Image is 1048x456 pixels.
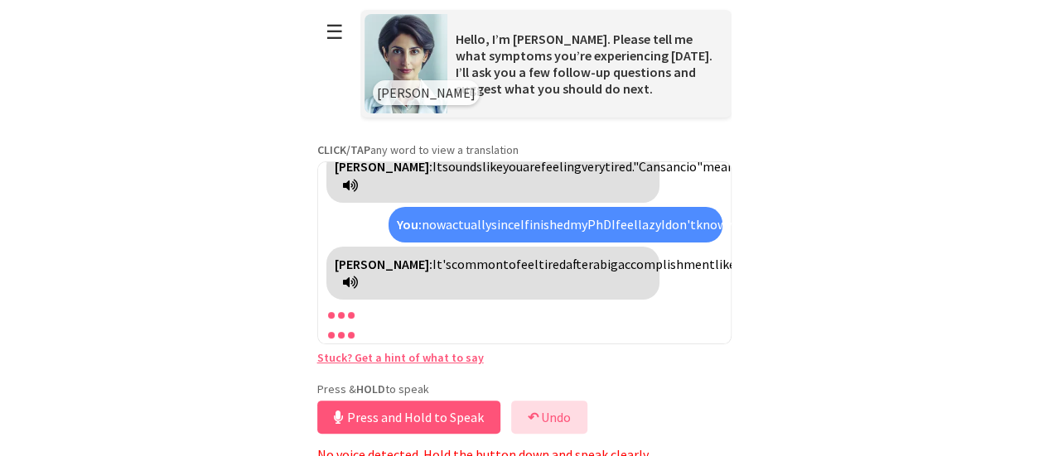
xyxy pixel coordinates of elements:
button: ↶Undo [511,401,587,434]
div: Click to translate [326,149,659,203]
p: Press & to speak [317,382,732,396]
strong: [PERSON_NAME]: [335,158,432,175]
div: Click to translate [389,207,722,242]
button: Press and Hold to Speak [317,401,500,434]
button: ☰ [317,11,352,53]
a: Stuck? Get a hint of what to say [317,350,484,365]
span: common [452,256,503,272]
div: Click to translate [326,247,659,300]
b: ↶ [528,409,538,425]
span: tired [538,256,566,272]
span: very [582,158,605,175]
span: don't [665,216,696,233]
span: It's [432,256,452,272]
p: any word to view a translation [317,142,732,157]
span: sounds [442,158,482,175]
span: feeling [541,158,582,175]
span: like [715,256,736,272]
span: are [523,158,541,175]
span: feel [516,256,538,272]
img: Scenario Image [365,14,447,113]
span: PhD [587,216,611,233]
span: after [566,256,593,272]
span: accomplishment [618,256,715,272]
span: means [703,158,741,175]
span: a [593,256,600,272]
span: feel [616,216,638,233]
span: [PERSON_NAME] [377,84,476,101]
span: why [727,216,749,233]
span: "Cansancio" [633,158,703,175]
span: tired. [605,158,633,175]
span: you [503,158,523,175]
span: Hello, I’m [PERSON_NAME]. Please tell me what symptoms you’re experiencing [DATE]. I’ll ask you a... [456,31,712,97]
span: finished [524,216,570,233]
span: I [520,216,524,233]
span: like [482,158,503,175]
span: lazy [638,216,661,233]
span: big [600,256,618,272]
span: know [696,216,727,233]
strong: HOLD [356,382,385,396]
strong: CLICK/TAP [317,142,370,157]
span: actually [446,216,491,233]
strong: [PERSON_NAME]: [335,256,432,272]
span: It [432,158,442,175]
span: I [661,216,665,233]
span: since [491,216,520,233]
strong: You: [397,216,422,233]
span: my [570,216,587,233]
span: I [611,216,616,233]
span: to [503,256,516,272]
span: now [422,216,446,233]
